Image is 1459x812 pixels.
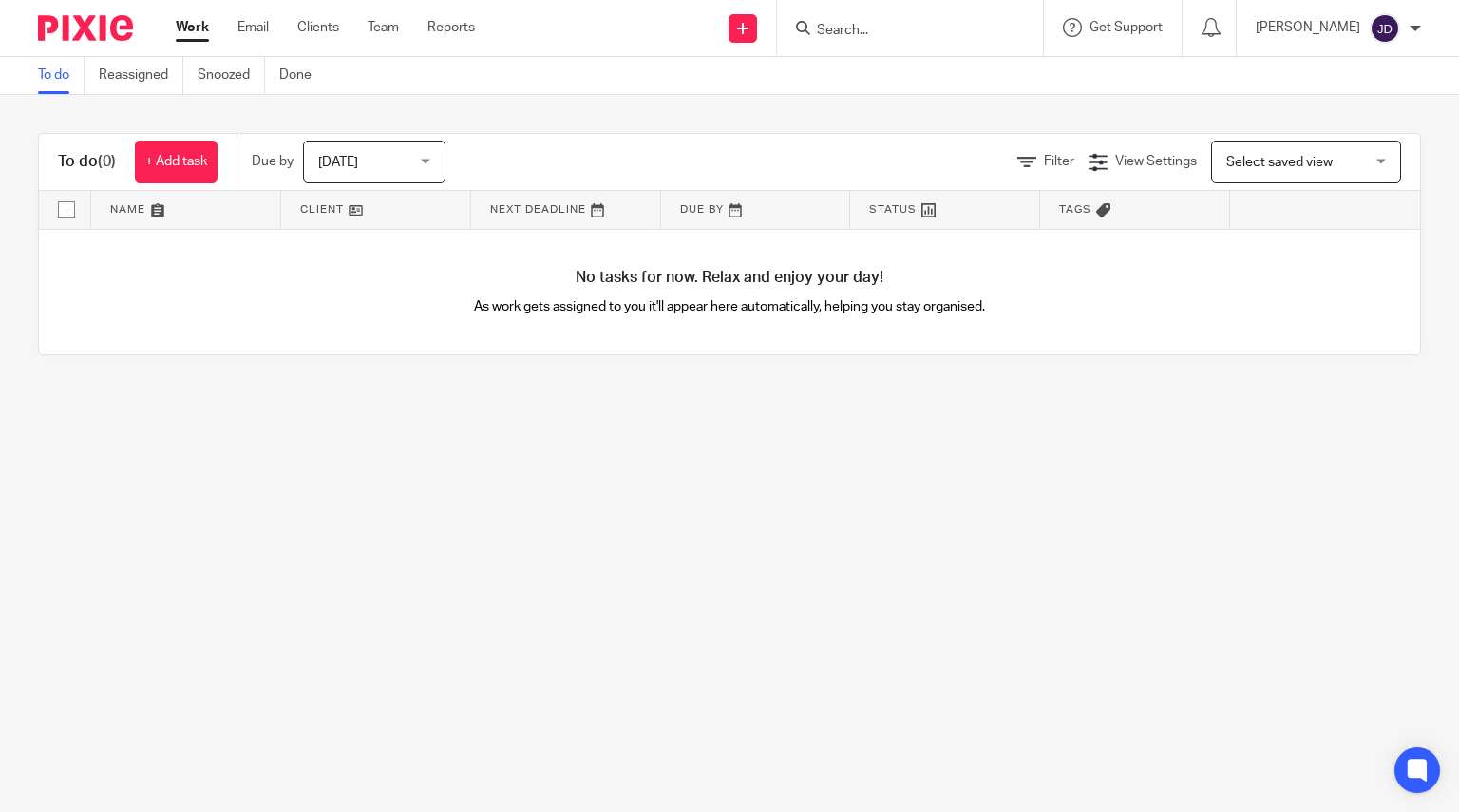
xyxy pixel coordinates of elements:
[198,57,265,94] a: Snoozed
[279,57,326,94] a: Done
[1090,21,1163,34] span: Get Support
[39,268,1420,288] h4: No tasks for now. Relax and enjoy your day!
[176,18,209,37] a: Work
[1256,18,1360,37] p: [PERSON_NAME]
[815,23,986,40] input: Search
[38,15,133,41] img: Pixie
[368,18,399,37] a: Team
[1226,156,1333,169] span: Select saved view
[99,57,183,94] a: Reassigned
[1044,155,1074,168] span: Filter
[58,152,116,172] h1: To do
[1370,13,1400,44] img: svg%3E
[237,18,269,37] a: Email
[318,156,358,169] span: [DATE]
[38,57,85,94] a: To do
[1059,204,1091,215] span: Tags
[252,152,294,171] p: Due by
[98,154,116,169] span: (0)
[135,141,218,183] a: + Add task
[385,297,1075,316] p: As work gets assigned to you it'll appear here automatically, helping you stay organised.
[297,18,339,37] a: Clients
[427,18,475,37] a: Reports
[1115,155,1197,168] span: View Settings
